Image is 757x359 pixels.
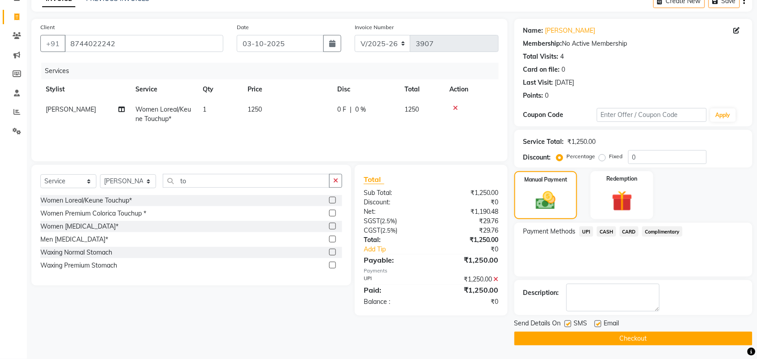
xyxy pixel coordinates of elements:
[135,105,191,123] span: Women Loreal/Keune Touchup*
[399,79,444,99] th: Total
[567,152,596,160] label: Percentage
[364,217,380,225] span: SGST
[605,188,639,214] img: _gift.svg
[40,23,55,31] label: Client
[561,52,564,61] div: 4
[523,110,597,120] div: Coupon Code
[555,78,574,87] div: [DATE]
[40,235,108,244] div: Men [MEDICAL_DATA]*
[355,23,394,31] label: Invoice Number
[357,285,431,295] div: Paid:
[40,35,65,52] button: +91
[405,105,419,113] span: 1250
[444,79,499,99] th: Action
[523,288,559,298] div: Description:
[364,267,499,275] div: Payments
[514,332,753,346] button: Checkout
[237,23,249,31] label: Date
[40,222,118,231] div: Women [MEDICAL_DATA]*
[357,226,431,235] div: ( )
[710,108,736,122] button: Apply
[382,227,396,234] span: 2.5%
[357,275,431,284] div: UPI
[545,91,549,100] div: 0
[248,105,262,113] span: 1250
[524,176,567,184] label: Manual Payment
[242,79,332,99] th: Price
[350,105,352,114] span: |
[431,235,505,245] div: ₹1,250.00
[431,207,505,216] div: ₹1,190.48
[530,189,562,212] img: _cash.svg
[40,261,117,270] div: Waxing Premium Stomach
[357,255,431,265] div: Payable:
[46,105,96,113] span: [PERSON_NAME]
[364,226,380,234] span: CGST
[620,226,639,237] span: CARD
[357,245,444,254] a: Add Tip
[382,217,395,225] span: 2.5%
[444,245,505,254] div: ₹0
[523,153,551,162] div: Discount:
[523,39,744,48] div: No Active Membership
[574,319,587,330] span: SMS
[609,152,623,160] label: Fixed
[523,52,559,61] div: Total Visits:
[337,105,346,114] span: 0 F
[431,198,505,207] div: ₹0
[364,175,384,184] span: Total
[357,235,431,245] div: Total:
[431,297,505,307] div: ₹0
[523,26,544,35] div: Name:
[40,248,112,257] div: Waxing Normal Stomach
[523,91,544,100] div: Points:
[642,226,683,237] span: Complimentary
[197,79,242,99] th: Qty
[130,79,197,99] th: Service
[545,26,596,35] a: [PERSON_NAME]
[431,255,505,265] div: ₹1,250.00
[357,188,431,198] div: Sub Total:
[357,297,431,307] div: Balance :
[203,105,206,113] span: 1
[65,35,223,52] input: Search by Name/Mobile/Email/Code
[597,226,616,237] span: CASH
[523,39,562,48] div: Membership:
[332,79,399,99] th: Disc
[431,188,505,198] div: ₹1,250.00
[604,319,619,330] span: Email
[597,108,707,122] input: Enter Offer / Coupon Code
[357,198,431,207] div: Discount:
[163,174,330,188] input: Search or Scan
[40,209,146,218] div: Women Premium Colorica Touchup *
[40,196,132,205] div: Women Loreal/Keune Touchup*
[41,63,505,79] div: Services
[431,275,505,284] div: ₹1,250.00
[523,65,560,74] div: Card on file:
[431,226,505,235] div: ₹29.76
[431,285,505,295] div: ₹1,250.00
[562,65,566,74] div: 0
[514,319,561,330] span: Send Details On
[355,105,366,114] span: 0 %
[357,216,431,226] div: ( )
[607,175,638,183] label: Redemption
[431,216,505,226] div: ₹29.76
[40,79,130,99] th: Stylist
[523,78,553,87] div: Last Visit:
[579,226,593,237] span: UPI
[523,227,576,236] span: Payment Methods
[523,137,564,147] div: Service Total:
[357,207,431,216] div: Net:
[568,137,596,147] div: ₹1,250.00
